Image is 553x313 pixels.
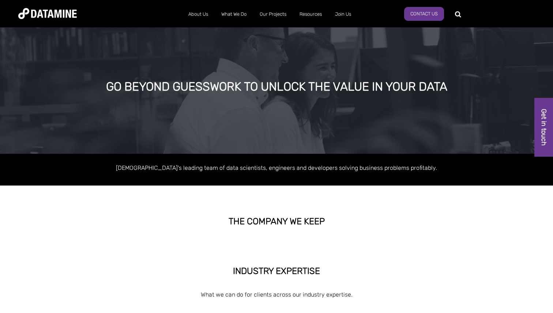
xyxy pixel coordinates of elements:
a: About Us [182,5,215,24]
a: Resources [293,5,328,24]
strong: THE COMPANY WE KEEP [229,216,325,226]
img: Datamine [18,8,77,19]
a: Our Projects [253,5,293,24]
a: Get in touch [534,98,553,157]
a: Contact Us [404,7,444,21]
a: What We Do [215,5,253,24]
div: GO BEYOND GUESSWORK TO UNLOCK THE VALUE IN YOUR DATA [65,80,488,93]
p: [DEMOGRAPHIC_DATA]'s leading team of data scientists, engineers and developers solving business p... [68,163,485,173]
a: Join Us [328,5,358,24]
span: What we can do for clients across our industry expertise. [201,291,353,298]
strong: INDUSTRY EXPERTISE [233,266,320,276]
